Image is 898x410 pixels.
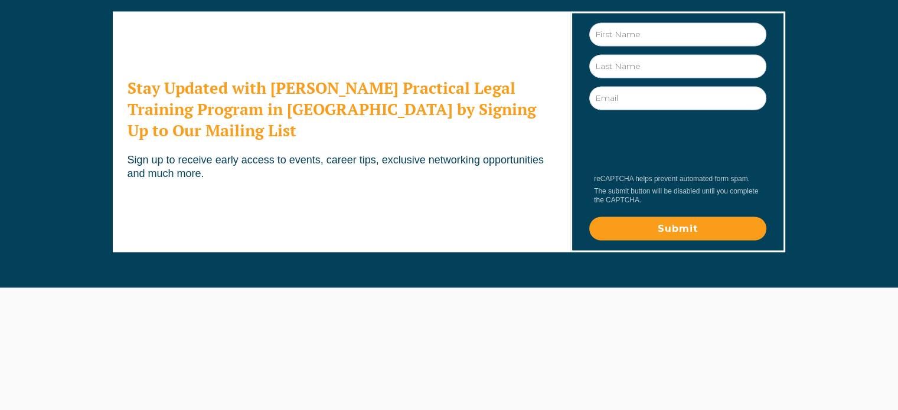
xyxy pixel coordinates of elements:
[589,86,766,110] input: Email
[589,186,764,205] div: The submit button will be disabled until you complete the CAPTCHA.
[128,77,556,141] h2: Stay Updated with [PERSON_NAME] Practical Legal Training Program in [GEOGRAPHIC_DATA] by Signing ...
[589,217,766,240] input: Submit
[590,118,770,164] iframe: reCAPTCHA
[589,174,764,183] div: reCAPTCHA helps prevent automated form spam.
[128,153,556,181] p: Sign up to receive early access to events, career tips, exclusive networking opportunities and mu...
[589,54,766,78] input: Last Name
